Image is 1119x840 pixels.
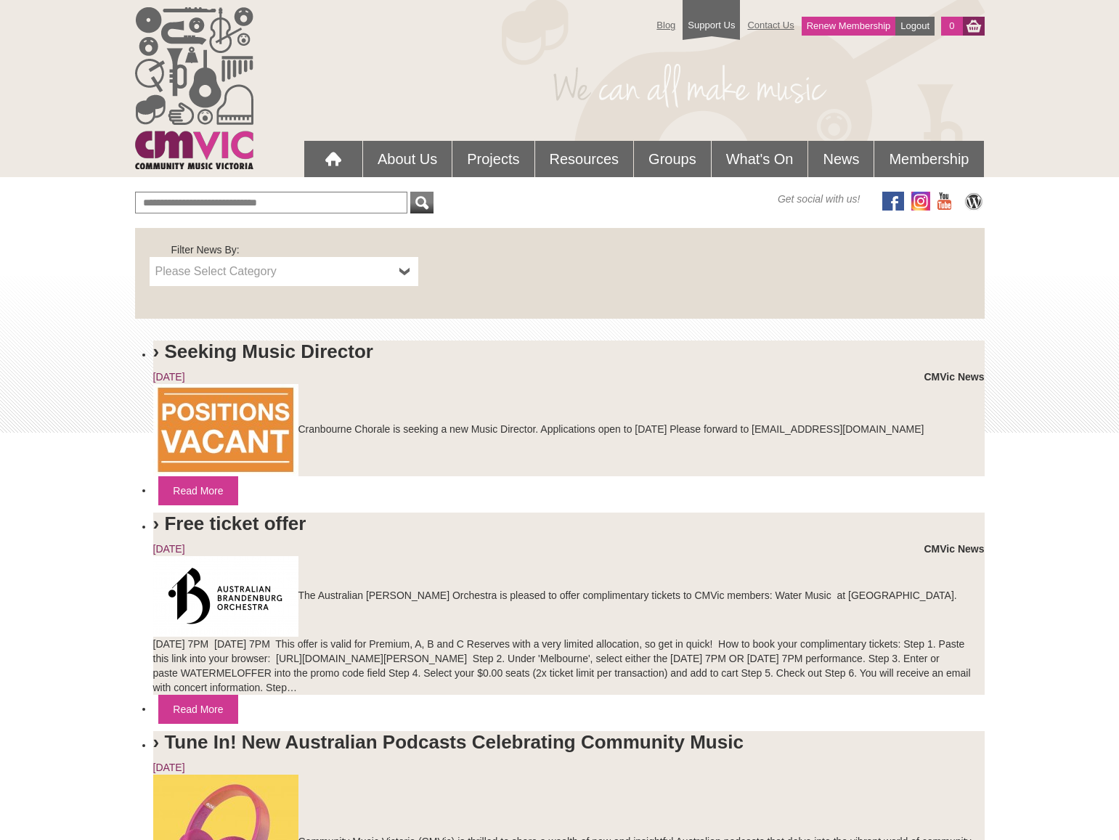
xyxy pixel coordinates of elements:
[740,12,801,38] a: Contact Us
[153,760,985,775] div: [DATE]
[808,141,874,177] a: News
[153,731,985,753] h2: › Tune In! New Australian Podcasts Celebrating Community Music
[150,257,418,286] a: Please Select Category
[158,695,237,724] a: Read More
[155,263,394,280] span: Please Select Category
[363,141,452,177] a: About Us
[153,370,985,384] div: [DATE]
[963,192,985,211] img: CMVic Blog
[452,141,534,177] a: Projects
[941,17,962,36] a: 0
[158,476,237,505] a: Read More
[153,556,298,637] img: Australian_Brandenburg_Orchestra.png
[171,242,731,257] div: Filter News By:
[874,141,983,177] a: Membership
[153,341,985,476] li: Cranbourne Chorale is seeking a new Music Director. Applications open to [DATE] Please forward to...
[895,17,935,36] a: Logout
[153,542,985,556] div: [DATE]
[712,141,808,177] a: What's On
[924,543,985,555] strong: CMVic News
[924,371,985,383] strong: CMVic News
[634,141,711,177] a: Groups
[911,192,930,211] img: icon-instagram.png
[153,384,298,476] img: POSITION_vacant.jpg
[802,17,896,36] a: Renew Membership
[153,341,985,362] h2: › Seeking Music Director
[778,192,860,206] span: Get social with us!
[535,141,634,177] a: Resources
[649,12,683,38] a: Blog
[135,7,253,169] img: cmvic_logo.png
[153,513,985,695] li: The Australian [PERSON_NAME] Orchestra is pleased to offer complimentary tickets to CMVic members...
[153,513,985,534] h2: › Free ticket offer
